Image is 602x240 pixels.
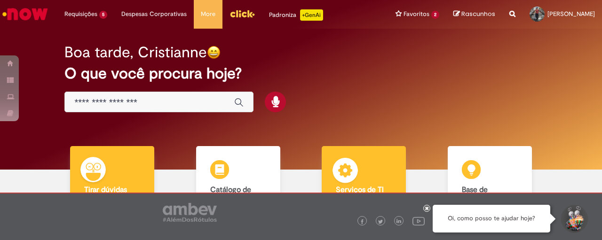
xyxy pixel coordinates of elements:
span: Requisições [64,9,97,19]
a: Base de Conhecimento Consulte e aprenda [427,146,553,237]
span: More [201,9,215,19]
h2: O que você procura hoje? [64,65,537,82]
b: Base de Conhecimento [462,185,512,203]
img: logo_footer_youtube.png [412,215,425,227]
a: Rascunhos [453,10,495,19]
img: happy-face.png [207,46,221,59]
span: Rascunhos [461,9,495,18]
p: +GenAi [300,9,323,21]
div: Oi, como posso te ajudar hoje? [433,205,550,232]
span: Despesas Corporativas [121,9,187,19]
a: Serviços de TI Encontre ajuda [301,146,427,237]
img: ServiceNow [1,5,49,23]
b: Serviços de TI [336,185,384,194]
img: click_logo_yellow_360x200.png [230,7,255,21]
img: logo_footer_twitter.png [378,219,383,224]
span: Favoritos [404,9,429,19]
a: Tirar dúvidas Tirar dúvidas com Lupi Assist e Gen Ai [49,146,175,237]
h2: Boa tarde, Cristianne [64,44,207,61]
b: Tirar dúvidas [84,185,127,194]
img: logo_footer_ambev_rotulo_gray.png [163,203,217,222]
a: Catálogo de Ofertas Abra uma solicitação [175,146,301,237]
span: [PERSON_NAME] [547,10,595,18]
span: 5 [99,11,107,19]
div: Padroniza [269,9,323,21]
img: logo_footer_linkedin.png [396,219,401,225]
img: logo_footer_facebook.png [360,219,364,224]
button: Iniciar Conversa de Suporte [560,205,588,233]
span: 2 [431,11,439,19]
